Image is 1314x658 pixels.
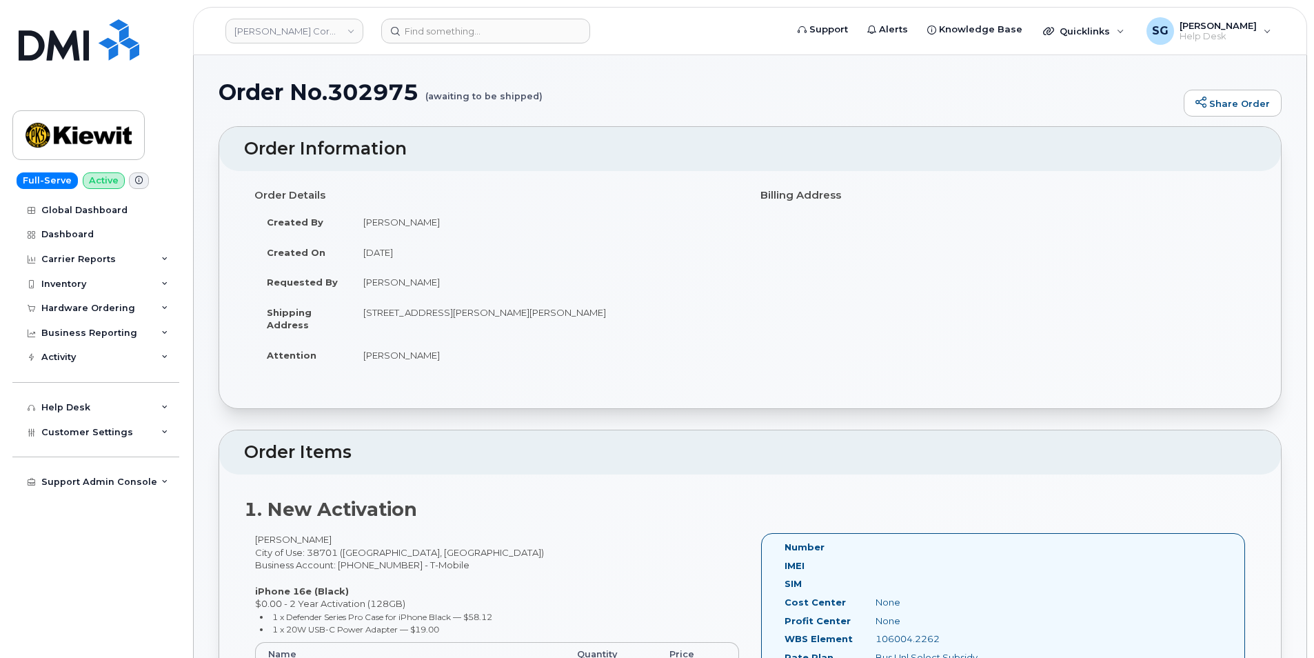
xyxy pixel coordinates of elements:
[267,350,316,361] strong: Attention
[255,586,349,597] strong: iPhone 16e (Black)
[267,277,338,288] strong: Requested By
[254,190,740,201] h4: Order Details
[785,596,846,609] label: Cost Center
[865,632,992,646] div: 106004.2262
[351,297,740,340] td: [STREET_ADDRESS][PERSON_NAME][PERSON_NAME]
[785,632,853,646] label: WBS Element
[244,139,1256,159] h2: Order Information
[244,498,417,521] strong: 1. New Activation
[267,217,323,228] strong: Created By
[785,541,825,554] label: Number
[351,267,740,297] td: [PERSON_NAME]
[760,190,1246,201] h4: Billing Address
[865,615,992,628] div: None
[267,247,325,258] strong: Created On
[351,207,740,237] td: [PERSON_NAME]
[425,80,543,101] small: (awaiting to be shipped)
[272,624,439,635] small: 1 x 20W USB-C Power Adapter — $19.00
[244,443,1256,462] h2: Order Items
[785,577,802,590] label: SIM
[1184,90,1282,117] a: Share Order
[351,237,740,268] td: [DATE]
[785,615,851,628] label: Profit Center
[219,80,1177,104] h1: Order No.302975
[865,596,992,609] div: None
[267,307,312,331] strong: Shipping Address
[272,612,492,622] small: 1 x Defender Series Pro Case for iPhone Black — $58.12
[351,340,740,370] td: [PERSON_NAME]
[1254,598,1304,648] iframe: Messenger Launcher
[785,559,805,572] label: IMEI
